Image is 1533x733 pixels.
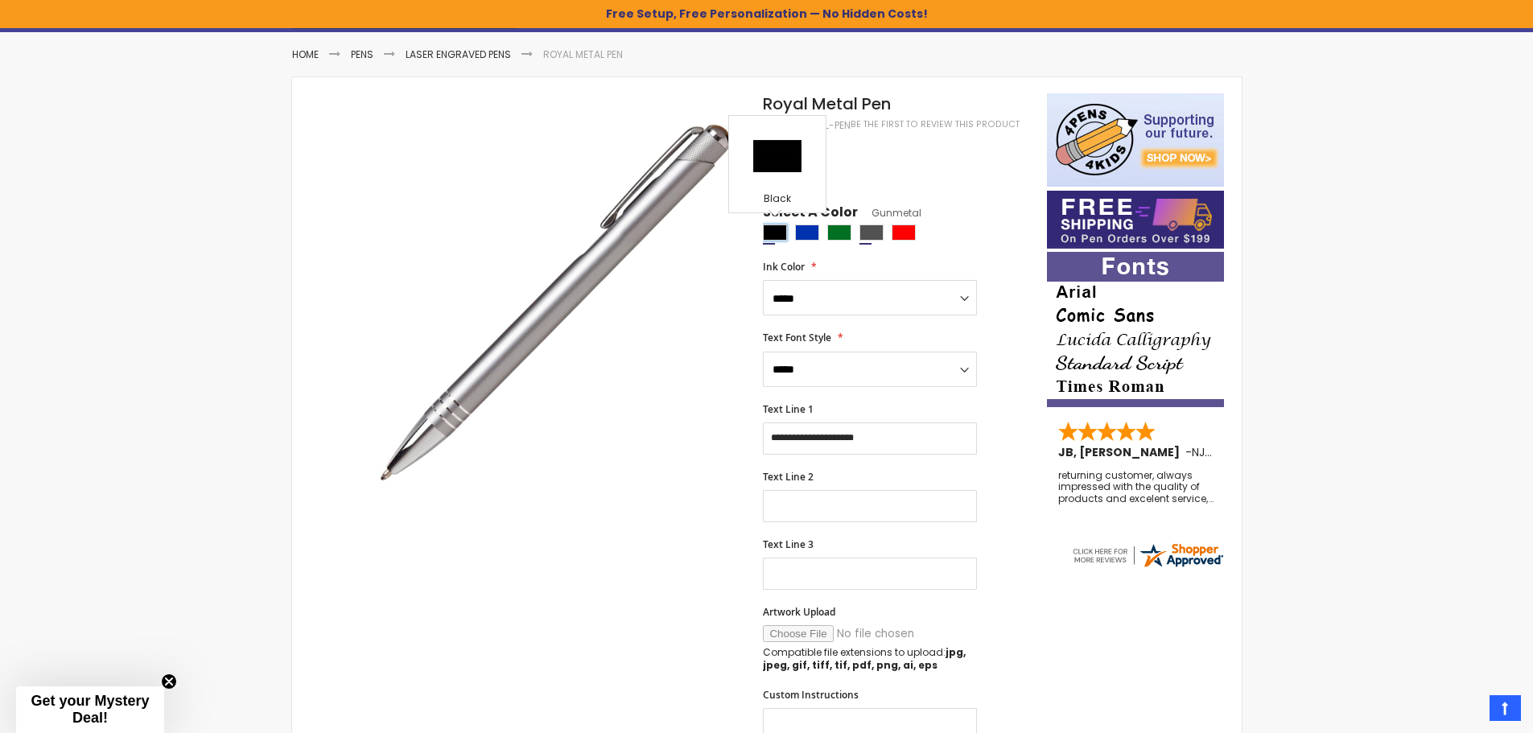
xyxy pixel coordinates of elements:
span: NJ [1192,444,1212,460]
span: - , [1185,444,1325,460]
div: returning customer, always impressed with the quality of products and excelent service, will retu... [1058,470,1214,504]
p: Compatible file extensions to upload: [763,646,977,672]
a: Laser Engraved Pens [406,47,511,61]
span: Text Line 3 [763,537,814,551]
img: 4pens 4 kids [1047,93,1224,187]
span: Text Line 2 [763,470,814,484]
span: Custom Instructions [763,688,859,702]
span: Royal Metal Pen [763,93,891,115]
div: Green [827,224,851,241]
span: Get your Mystery Deal! [31,693,149,726]
span: Ink Color [763,260,805,274]
div: Gunmetal [859,224,884,241]
li: Royal Metal Pen [543,48,623,61]
span: Select A Color [763,204,858,225]
button: Close teaser [161,673,177,690]
div: Get your Mystery Deal!Close teaser [16,686,164,733]
img: Free shipping on orders over $199 [1047,191,1224,249]
span: Gunmetal [858,206,921,220]
span: Artwork Upload [763,605,835,619]
div: Red [892,224,916,241]
a: Be the first to review this product [851,118,1020,130]
span: JB, [PERSON_NAME] [1058,444,1185,460]
a: Home [292,47,319,61]
img: 4pens.com widget logo [1070,541,1225,570]
span: Text Line 1 [763,402,814,416]
img: royal_side_gunmetal_1.jpg [374,117,742,484]
div: Black [733,192,822,208]
a: Pens [351,47,373,61]
div: Black [763,224,787,241]
img: font-personalization-examples [1047,252,1224,407]
strong: jpg, jpeg, gif, tiff, tif, pdf, png, ai, eps [763,645,966,672]
span: Text Font Style [763,331,831,344]
a: 4pens.com certificate URL [1070,559,1225,573]
div: Blue [795,224,819,241]
iframe: Google Customer Reviews [1400,690,1533,733]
